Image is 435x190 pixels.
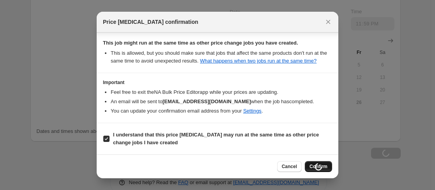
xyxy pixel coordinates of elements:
span: Cancel [282,163,297,170]
li: Feel free to exit the NA Bulk Price Editor app while your prices are updating. [111,88,332,96]
a: Settings [243,108,262,114]
button: Cancel [277,161,302,172]
b: [EMAIL_ADDRESS][DOMAIN_NAME] [163,99,251,104]
b: This job might run at the same time as other price change jobs you have created. [103,40,298,46]
li: This is allowed, but you should make sure that jobs that affect the same products don ' t run at ... [111,49,332,65]
h3: Important [103,79,332,86]
b: I understand that this price [MEDICAL_DATA] may run at the same time as other price change jobs I... [113,132,319,145]
li: An email will be sent to when the job has completed . [111,98,332,106]
li: You can update your confirmation email address from your . [111,107,332,115]
span: Price [MEDICAL_DATA] confirmation [103,18,198,26]
a: What happens when two jobs run at the same time? [200,58,317,64]
button: Close [323,16,334,27]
